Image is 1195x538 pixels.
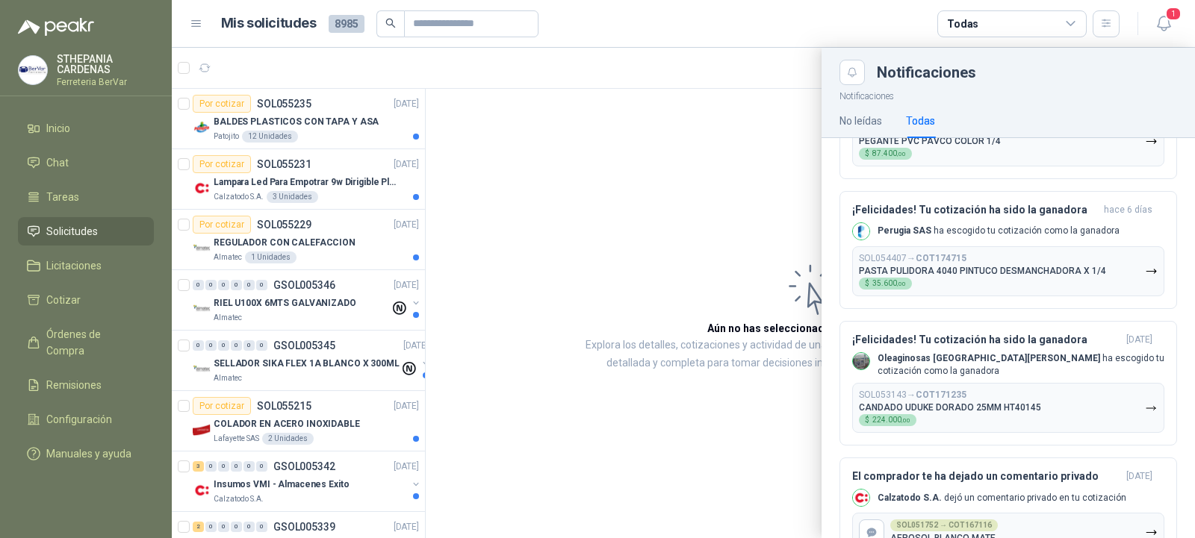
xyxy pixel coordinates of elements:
p: dejó un comentario privado en tu cotización [878,492,1126,504]
span: Manuales y ayuda [46,445,131,462]
span: Órdenes de Compra [46,326,140,359]
img: Company Logo [19,56,47,84]
b: Oleaginosas [GEOGRAPHIC_DATA][PERSON_NAME] [878,353,1100,363]
button: SOL054407→COT174715PASTA PULIDORA 4040 PINTUCO DESMANCHADORA X 1/4$35.600,00 [852,246,1164,296]
a: Manuales y ayuda [18,440,154,468]
p: ha escogido tu cotización como la ganadora [878,225,1120,237]
a: Remisiones [18,371,154,399]
div: SOL051752 → COT167116 [890,519,998,531]
a: Licitaciones [18,251,154,280]
p: CANDADO UDUKE DORADO 25MM HT40145 [859,402,1041,413]
div: $ [859,278,912,290]
a: Chat [18,148,154,177]
p: Notificaciones [822,85,1195,104]
button: ¡Felicidades! Tu cotización ha sido la ganadorahace 6 días Company LogoPerugia SAS ha escogido tu... [839,191,1177,309]
span: 1 [1165,7,1182,21]
span: ,00 [897,281,906,287]
div: Todas [947,16,978,32]
button: Close [839,60,865,85]
a: Inicio [18,114,154,143]
b: COT174715 [916,253,966,263]
span: Configuración [46,411,112,428]
span: Cotizar [46,292,81,308]
p: SOL054407 → [859,253,966,264]
img: Logo peakr [18,18,94,36]
img: Company Logo [853,489,869,506]
button: ¡Felicidades! Tu cotización ha sido la ganadora[DATE] Company LogoOleaginosas [GEOGRAPHIC_DATA][P... [839,321,1177,446]
b: Calzatodo S.A. [878,492,942,503]
b: Perugia SAS [878,225,931,236]
h3: ¡Felicidades! Tu cotización ha sido la ganadora [852,334,1120,346]
a: Órdenes de Compra [18,320,154,365]
h1: Mis solicitudes [221,13,317,34]
div: $ [859,148,912,160]
div: Todas [906,113,935,129]
a: Configuración [18,405,154,434]
h3: El comprador te ha dejado un comentario privado [852,470,1120,483]
p: STHEPANIA CARDENAS [57,54,154,75]
span: Tareas [46,189,79,205]
button: SOL053143→COT171235CANDADO UDUKE DORADO 25MM HT40145$224.000,00 [852,383,1164,433]
span: 8985 [329,15,364,33]
span: 35.600 [872,280,906,287]
span: Chat [46,154,69,171]
button: 1 [1150,10,1177,37]
p: Ferreteria BerVar [57,78,154,87]
a: Tareas [18,183,154,211]
img: Company Logo [853,353,869,369]
p: ha escogido tu cotización como la ganadora [878,352,1164,378]
button: SOL054417→COT174719PEGANTE PVC PAVCO COLOR 1/4$87.400,00 [852,116,1164,166]
span: [DATE] [1126,334,1152,346]
span: ,00 [901,417,910,424]
span: ,00 [897,151,906,157]
span: Remisiones [46,377,102,393]
span: Licitaciones [46,257,102,274]
span: Inicio [46,120,70,137]
span: search [385,18,396,28]
span: [DATE] [1126,470,1152,483]
span: 224.000 [872,416,910,424]
p: PASTA PULIDORA 4040 PINTUCO DESMANCHADORA X 1/4 [859,266,1106,276]
img: Company Logo [853,223,869,240]
a: Cotizar [18,286,154,314]
div: Notificaciones [877,65,1177,80]
span: Solicitudes [46,223,98,240]
b: COT171235 [916,390,966,400]
span: hace 6 días [1104,204,1152,216]
div: $ [859,414,916,426]
div: No leídas [839,113,882,129]
span: 87.400 [872,150,906,157]
p: SOL053143 → [859,390,966,401]
a: Solicitudes [18,217,154,245]
h3: ¡Felicidades! Tu cotización ha sido la ganadora [852,204,1098,216]
p: PEGANTE PVC PAVCO COLOR 1/4 [859,136,1001,146]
